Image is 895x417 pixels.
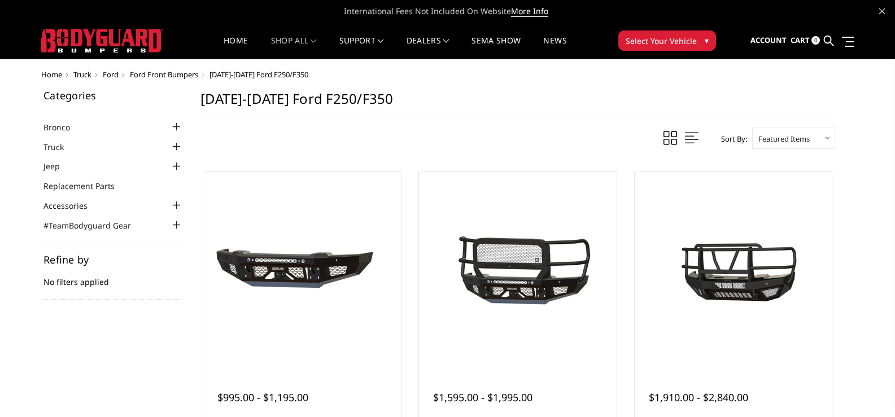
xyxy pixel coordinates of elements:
[422,175,614,367] a: 2023-2025 Ford F250-350 - FT Series - Extreme Front Bumper 2023-2025 Ford F250-350 - FT Series - ...
[433,390,532,404] span: $1,595.00 - $1,995.00
[43,160,74,172] a: Jeep
[750,25,787,56] a: Account
[217,390,308,404] span: $995.00 - $1,195.00
[638,175,829,367] a: 2023-2025 Ford F250-350 - T2 Series - Extreme Front Bumper (receiver or winch) 2023-2025 Ford F25...
[43,121,84,133] a: Bronco
[43,90,184,100] h5: Categories
[43,254,184,300] div: No filters applied
[103,69,119,80] a: Ford
[224,37,248,59] a: Home
[543,37,566,59] a: News
[206,175,398,367] a: 2023-2025 Ford F250-350 - FT Series - Base Front Bumper
[618,30,716,51] button: Select Your Vehicle
[209,69,308,80] span: [DATE]-[DATE] Ford F250/F350
[41,69,62,80] a: Home
[200,90,835,116] h1: [DATE]-[DATE] Ford F250/F350
[511,6,548,17] a: More Info
[407,37,449,59] a: Dealers
[43,200,102,212] a: Accessories
[43,220,145,231] a: #TeamBodyguard Gear
[471,37,521,59] a: SEMA Show
[643,220,823,321] img: 2023-2025 Ford F250-350 - T2 Series - Extreme Front Bumper (receiver or winch)
[43,141,78,153] a: Truck
[271,37,317,59] a: shop all
[791,35,810,45] span: Cart
[750,35,787,45] span: Account
[43,180,129,192] a: Replacement Parts
[339,37,384,59] a: Support
[811,36,820,45] span: 0
[73,69,91,80] a: Truck
[791,25,820,56] a: Cart 0
[130,69,198,80] a: Ford Front Bumpers
[715,130,747,147] label: Sort By:
[649,390,748,404] span: $1,910.00 - $2,840.00
[705,34,709,46] span: ▾
[626,35,697,47] span: Select Your Vehicle
[212,229,392,313] img: 2023-2025 Ford F250-350 - FT Series - Base Front Bumper
[43,254,184,265] h5: Refine by
[41,29,163,52] img: BODYGUARD BUMPERS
